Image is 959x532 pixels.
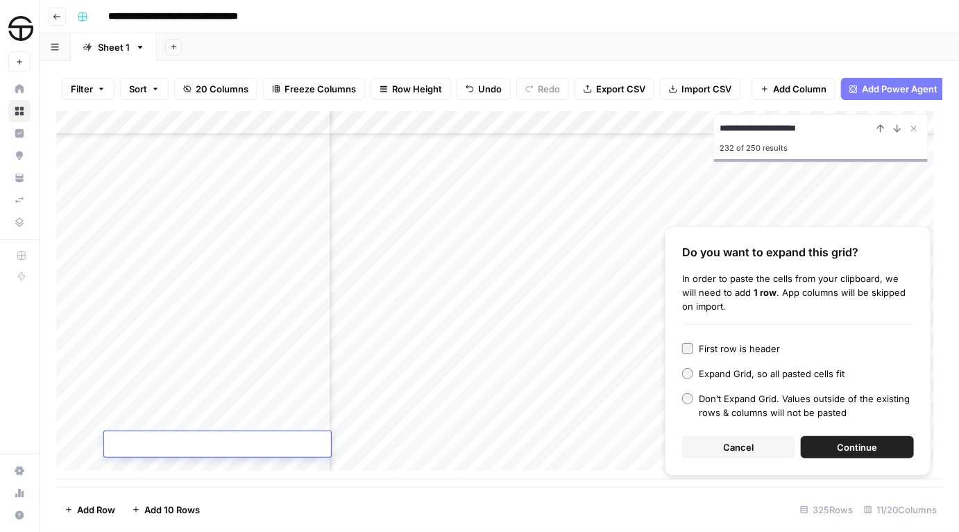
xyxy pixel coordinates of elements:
[129,82,147,96] span: Sort
[801,436,914,458] button: Continue
[724,440,754,454] span: Cancel
[682,272,914,313] div: In order to paste the cells from your clipboard, we will need to add . App columns will be skippe...
[371,78,451,100] button: Row Height
[841,78,946,100] button: Add Power Agent
[8,189,31,211] a: Syncs
[77,503,115,517] span: Add Row
[8,211,31,233] a: Data Library
[478,82,502,96] span: Undo
[682,436,795,458] button: Cancel
[8,16,33,41] img: SimpleTire Logo
[8,122,31,144] a: Insights
[8,144,31,167] a: Opportunities
[8,78,31,100] a: Home
[795,499,858,521] div: 325 Rows
[682,343,693,354] input: First row is header
[8,100,31,122] a: Browse
[596,82,645,96] span: Export CSV
[71,33,157,61] a: Sheet 1
[660,78,740,100] button: Import CSV
[872,120,889,137] button: Previous Result
[838,440,878,454] span: Continue
[8,504,31,526] button: Help + Support
[98,40,130,54] div: Sheet 1
[8,167,31,189] a: Your Data
[720,140,922,156] div: 232 of 250 results
[681,82,731,96] span: Import CSV
[392,82,442,96] span: Row Height
[8,460,31,482] a: Settings
[457,78,511,100] button: Undo
[263,78,365,100] button: Freeze Columns
[754,287,776,298] b: 1 row
[516,78,569,100] button: Redo
[120,78,169,100] button: Sort
[752,78,835,100] button: Add Column
[862,82,937,96] span: Add Power Agent
[699,367,845,381] div: Expand Grid, so all pasted cells fit
[538,82,560,96] span: Redo
[174,78,257,100] button: 20 Columns
[699,342,780,356] div: First row is header
[682,368,693,379] input: Expand Grid, so all pasted cells fit
[575,78,654,100] button: Export CSV
[196,82,248,96] span: 20 Columns
[285,82,356,96] span: Freeze Columns
[682,244,914,260] div: Do you want to expand this grid?
[682,393,693,404] input: Don’t Expand Grid. Values outside of the existing rows & columns will not be pasted
[773,82,826,96] span: Add Column
[889,120,906,137] button: Next Result
[858,499,942,521] div: 11/20 Columns
[906,120,922,137] button: Close Search
[62,78,114,100] button: Filter
[8,482,31,504] a: Usage
[56,499,124,521] button: Add Row
[144,503,200,517] span: Add 10 Rows
[8,11,31,46] button: Workspace: SimpleTire
[124,499,208,521] button: Add 10 Rows
[699,392,914,419] div: Don’t Expand Grid. Values outside of the existing rows & columns will not be pasted
[71,82,93,96] span: Filter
